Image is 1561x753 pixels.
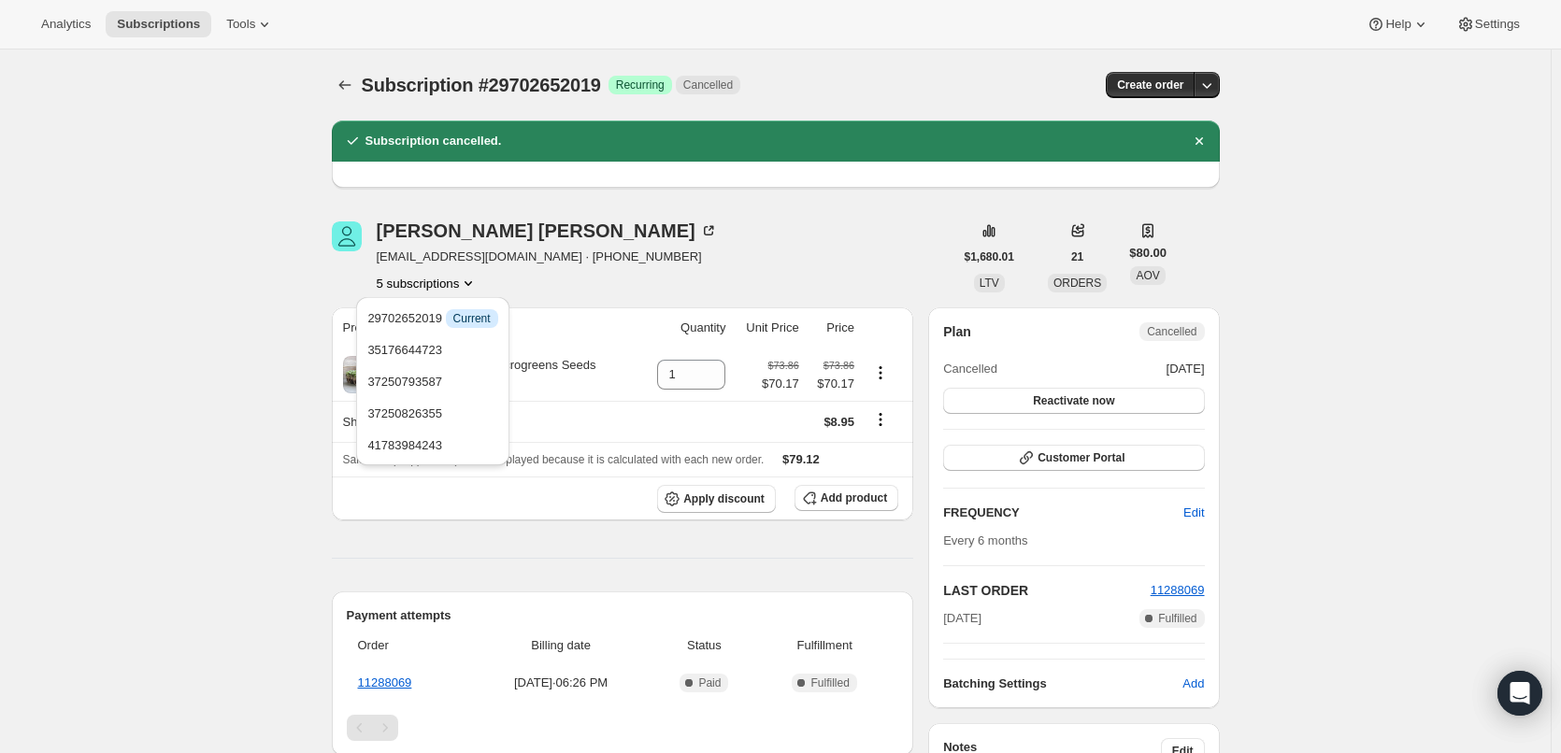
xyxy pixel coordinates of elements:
button: Product actions [377,274,479,292]
span: Edit [1183,504,1204,522]
span: Paid [698,675,721,690]
button: Product actions [866,362,895,383]
button: 11288069 [1151,581,1205,600]
span: Current [453,311,491,326]
button: 35176644723 [362,334,503,364]
span: Apply discount [683,491,765,506]
th: Order [347,625,470,666]
h2: FREQUENCY [943,504,1183,522]
span: $8.95 [823,415,854,429]
th: Unit Price [731,307,804,348]
button: 29702652019 InfoCurrent [362,303,503,333]
span: Every 6 months [943,533,1027,547]
span: 29702652019 [367,311,497,325]
span: $70.17 [762,375,799,393]
span: Fulfillment [762,636,887,655]
span: $70.17 [810,375,854,393]
button: 41783984243 [362,430,503,460]
button: Dismiss notification [1186,128,1212,154]
th: Product [332,307,641,348]
div: Open Intercom Messenger [1497,671,1542,716]
button: 37250826355 [362,398,503,428]
span: $80.00 [1129,244,1167,263]
button: Shipping actions [866,409,895,430]
span: Customer Portal [1038,450,1124,465]
h2: Plan [943,322,971,341]
span: Add [1182,675,1204,693]
button: Subscriptions [106,11,211,37]
nav: Pagination [347,715,899,741]
th: Shipping [332,401,641,442]
button: 37250793587 [362,366,503,396]
h6: Batching Settings [943,675,1182,693]
div: [PERSON_NAME] [PERSON_NAME] [377,221,718,240]
span: Analytics [41,17,91,32]
button: Settings [1445,11,1531,37]
h2: Subscription cancelled. [365,132,502,150]
span: ORDERS [1053,277,1101,290]
button: Edit [1172,498,1215,528]
button: Subscriptions [332,72,358,98]
span: Michaelynn Boever [332,221,362,251]
span: Create order [1117,78,1183,92]
th: Price [805,307,860,348]
span: Tools [226,17,255,32]
button: $1,680.01 [953,244,1025,270]
span: 35176644723 [367,343,442,357]
span: [EMAIL_ADDRESS][DOMAIN_NAME] · [PHONE_NUMBER] [377,248,718,266]
span: [DATE] · 06:26 PM [475,674,646,692]
button: Analytics [30,11,102,37]
span: 41783984243 [367,438,442,452]
span: Reactivate now [1033,393,1114,408]
button: Customer Portal [943,445,1204,471]
span: Recurring [616,78,665,92]
button: 21 [1060,244,1095,270]
span: $79.12 [782,452,820,466]
span: $1,680.01 [965,249,1014,264]
span: [DATE] [1167,360,1205,378]
button: Help [1355,11,1440,37]
button: Add product [795,485,898,511]
span: Billing date [475,636,646,655]
span: Subscriptions [117,17,200,32]
button: Reactivate now [943,388,1204,414]
span: Sales tax (if applicable) is not displayed because it is calculated with each new order. [343,453,765,466]
span: Status [658,636,751,655]
span: Add product [821,490,887,505]
a: 11288069 [1151,583,1205,597]
button: Apply discount [657,485,776,513]
h2: LAST ORDER [943,581,1150,600]
span: Cancelled [943,360,997,378]
button: Tools [215,11,285,37]
span: Settings [1475,17,1520,32]
h2: Payment attempts [347,606,899,625]
span: 37250826355 [367,406,442,420]
span: LTV [980,277,999,290]
span: 37250793587 [367,375,442,389]
span: Help [1385,17,1411,32]
span: Fulfilled [810,675,849,690]
a: 11288069 [358,675,412,689]
span: Subscription #29702652019 [362,75,601,95]
small: $73.86 [768,360,799,371]
th: Quantity [640,307,731,348]
span: AOV [1136,269,1159,282]
span: Cancelled [1147,324,1196,339]
button: Create order [1106,72,1195,98]
span: 21 [1071,249,1083,264]
span: Fulfilled [1158,611,1196,626]
button: Add [1171,669,1215,699]
span: Cancelled [683,78,733,92]
img: product img [343,356,380,393]
small: $73.86 [823,360,854,371]
span: [DATE] [943,609,981,628]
